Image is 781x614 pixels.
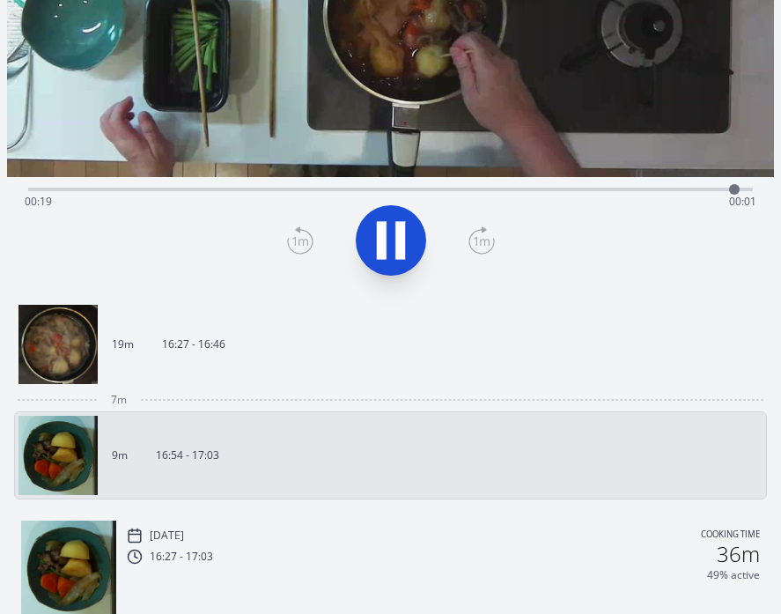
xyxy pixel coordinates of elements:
[707,568,760,582] p: 49% active
[717,544,760,565] h2: 36m
[150,550,213,564] p: 16:27 - 17:03
[111,393,127,407] span: 7m
[112,448,128,462] p: 9m
[150,529,184,543] p: [DATE]
[18,305,98,384] img: 251001072823_thumb.jpeg
[156,448,219,462] p: 16:54 - 17:03
[162,337,225,351] p: 16:27 - 16:46
[25,194,52,209] span: 00:19
[112,337,134,351] p: 19m
[701,528,760,544] p: Cooking time
[18,416,98,495] img: 251001075447_thumb.jpeg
